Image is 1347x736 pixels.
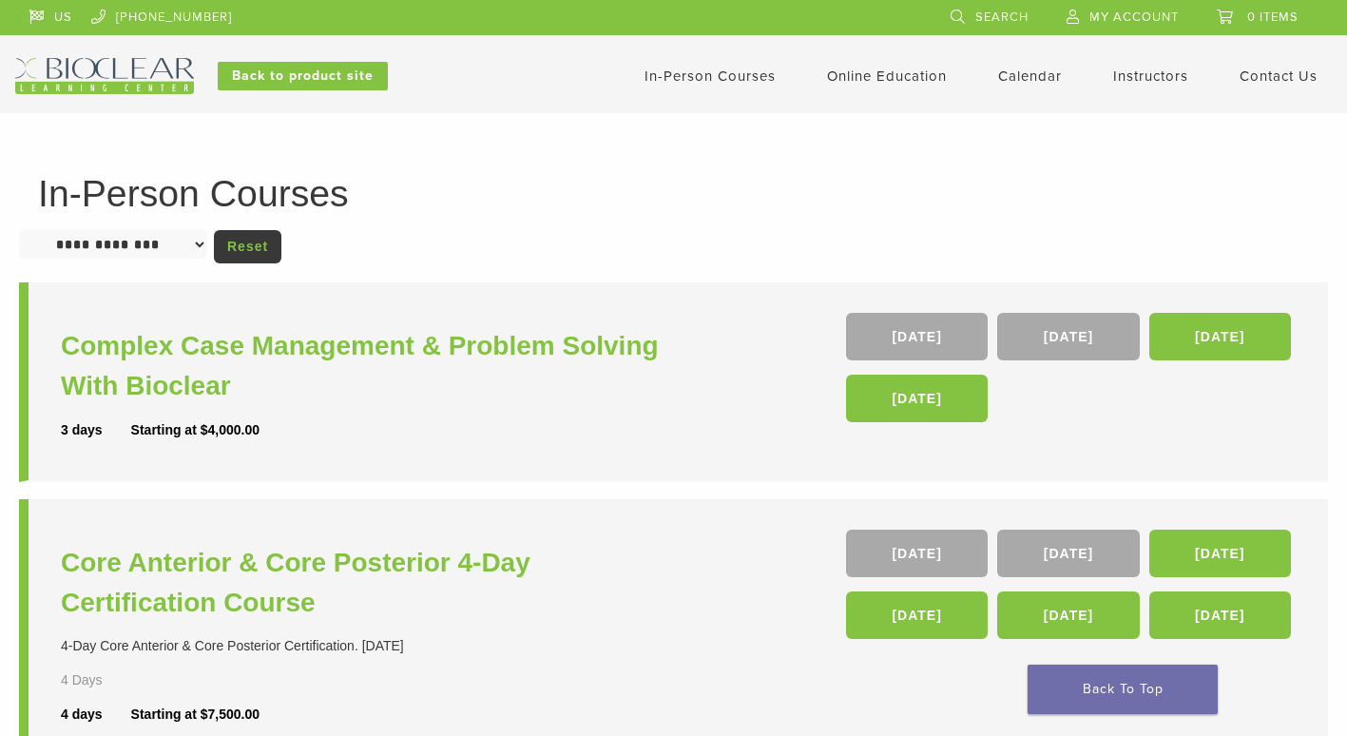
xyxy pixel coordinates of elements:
[1149,313,1291,360] a: [DATE]
[1149,530,1291,577] a: [DATE]
[61,670,153,690] div: 4 Days
[846,530,988,577] a: [DATE]
[827,68,947,85] a: Online Education
[1089,10,1179,25] span: My Account
[61,326,679,406] a: Complex Case Management & Problem Solving With Bioclear
[131,420,260,440] div: Starting at $4,000.00
[1113,68,1188,85] a: Instructors
[846,313,1296,432] div: , , ,
[61,636,679,656] div: 4-Day Core Anterior & Core Posterior Certification. [DATE]
[61,705,131,725] div: 4 days
[997,530,1139,577] a: [DATE]
[645,68,776,85] a: In-Person Courses
[846,313,988,360] a: [DATE]
[61,420,131,440] div: 3 days
[997,591,1139,639] a: [DATE]
[1240,68,1318,85] a: Contact Us
[61,543,679,623] a: Core Anterior & Core Posterior 4-Day Certification Course
[998,68,1062,85] a: Calendar
[846,530,1296,649] div: , , , , ,
[131,705,260,725] div: Starting at $7,500.00
[218,62,388,90] a: Back to product site
[1149,591,1291,639] a: [DATE]
[214,230,281,263] a: Reset
[846,591,988,639] a: [DATE]
[38,175,1309,212] h1: In-Person Courses
[1028,665,1218,714] a: Back To Top
[975,10,1029,25] span: Search
[846,375,988,422] a: [DATE]
[15,58,194,94] img: Bioclear
[1247,10,1299,25] span: 0 items
[997,313,1139,360] a: [DATE]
